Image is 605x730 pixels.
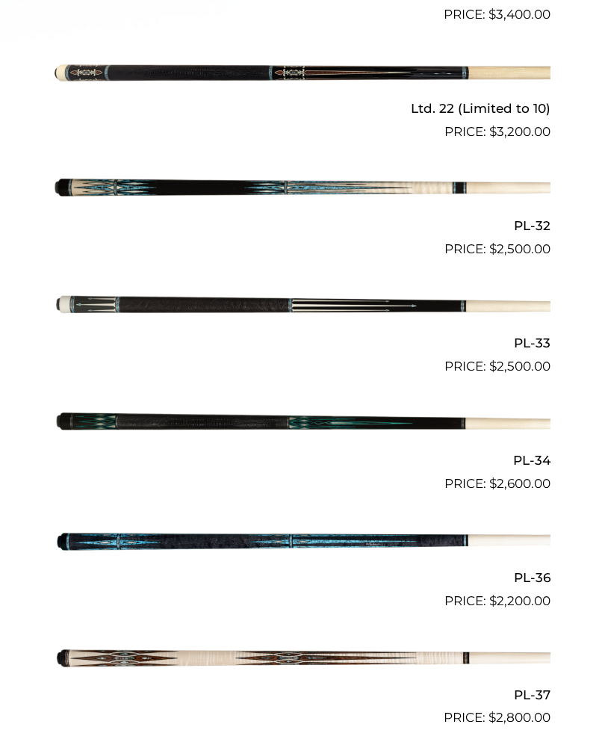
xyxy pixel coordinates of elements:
span: $ [489,359,497,374]
img: PL-33 [55,265,550,347]
img: PL-34 [55,383,550,465]
span: $ [488,7,496,22]
img: Ltd. 22 (Limited to 10) [55,31,550,113]
img: PL-32 [55,148,550,230]
bdi: 2,800.00 [488,710,550,725]
a: Ltd. 22 (Limited to 10) $3,200.00 [55,31,550,141]
img: PL-36 [55,500,550,582]
bdi: 2,500.00 [489,359,550,374]
bdi: 3,400.00 [488,7,550,22]
bdi: 2,200.00 [489,593,550,608]
bdi: 2,600.00 [489,476,550,491]
bdi: 2,500.00 [489,241,550,256]
img: PL-37 [55,617,550,699]
a: PL-36 $2,200.00 [55,500,550,610]
a: PL-32 $2,500.00 [55,148,550,259]
span: $ [488,710,496,725]
a: PL-33 $2,500.00 [55,265,550,376]
span: $ [489,124,497,139]
a: PL-37 $2,800.00 [55,617,550,728]
a: PL-34 $2,600.00 [55,383,550,493]
bdi: 3,200.00 [489,124,550,139]
span: $ [489,476,497,491]
span: $ [489,241,497,256]
span: $ [489,593,497,608]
